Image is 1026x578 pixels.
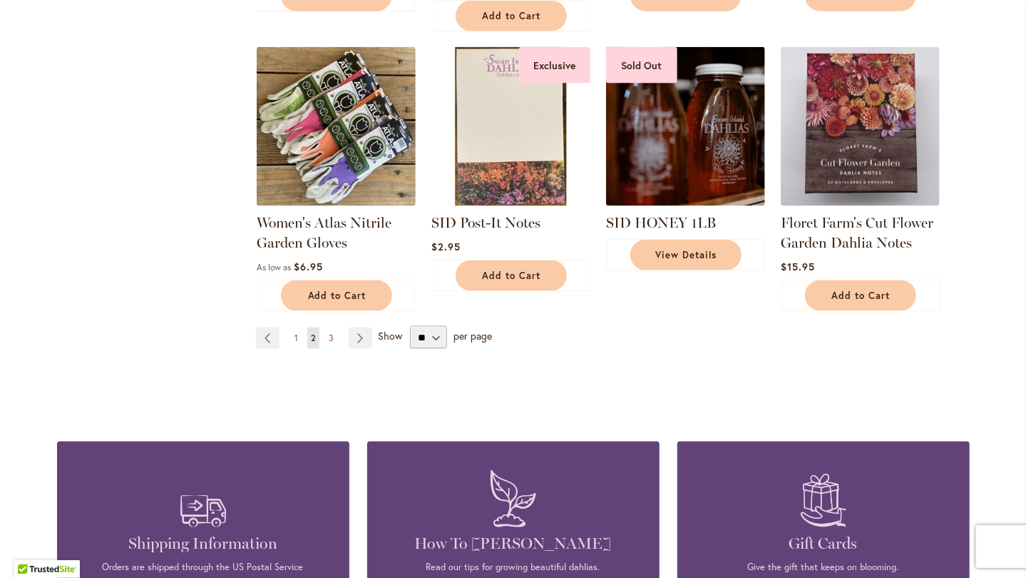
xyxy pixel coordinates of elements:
a: SID HONEY 1LB Sold Out [606,196,765,209]
span: As low as [257,262,291,273]
span: $2.95 [431,240,461,253]
p: Read our tips for growing beautiful dahlias. [389,562,638,574]
button: Add to Cart [456,1,567,31]
span: $6.95 [294,260,323,273]
a: SID POST-IT NOTES Exclusive [431,196,590,209]
a: View Details [630,240,742,270]
span: Add to Cart [308,290,366,302]
span: per page [453,330,492,343]
h4: How To [PERSON_NAME] [389,534,638,554]
a: Women's Atlas Nitrile Garden Gloves [257,214,391,251]
a: SID Post-It Notes [431,214,540,231]
span: Add to Cart [483,270,541,282]
img: SID POST-IT NOTES [431,47,590,206]
a: 1 [291,328,302,349]
a: Women's Atlas Nitrile Gloves in 4 sizes [257,196,416,209]
span: Add to Cart [832,290,891,302]
p: Give the gift that keeps on blooming. [699,562,948,574]
button: Add to Cart [281,280,392,311]
span: View Details [656,249,717,261]
span: 2 [311,333,316,343]
a: 3 [325,328,337,349]
a: SID HONEY 1LB [606,214,716,231]
img: Women's Atlas Nitrile Gloves in 4 sizes [257,47,416,206]
div: Sold Out [606,47,677,83]
div: Exclusive [519,47,590,83]
button: Add to Cart [805,280,916,311]
a: Floret Farm's Cut Flower Garden Dahlia Notes - FRONT [781,196,940,209]
img: Floret Farm's Cut Flower Garden Dahlia Notes - FRONT [781,47,940,206]
span: 1 [294,333,298,343]
a: Floret Farm's Cut Flower Garden Dahlia Notes [781,214,933,251]
button: Add to Cart [456,260,567,291]
h4: Shipping Information [78,534,328,554]
p: Orders are shipped through the US Postal Service [78,562,328,574]
span: Add to Cart [483,10,541,22]
iframe: Launch Accessibility Center [11,527,51,567]
img: SID HONEY 1LB [606,47,765,206]
span: Show [378,330,402,343]
span: 3 [329,333,334,343]
span: $15.95 [781,260,815,273]
h4: Gift Cards [699,534,948,554]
